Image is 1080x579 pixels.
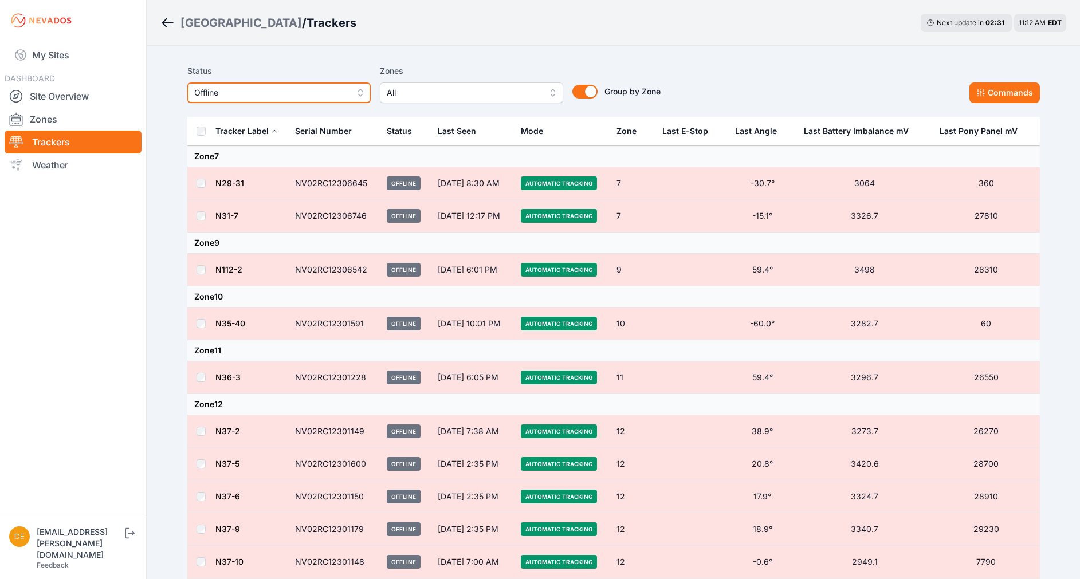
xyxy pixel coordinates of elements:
[431,415,514,448] td: [DATE] 7:38 AM
[380,64,563,78] label: Zones
[610,200,655,233] td: 7
[728,308,797,340] td: -60.0°
[215,265,242,274] a: N112-2
[616,125,637,137] div: Zone
[797,415,933,448] td: 3273.7
[616,117,646,145] button: Zone
[387,522,421,536] span: Offline
[215,178,244,188] a: N29-31
[215,491,240,501] a: N37-6
[9,11,73,30] img: Nevados
[387,209,421,223] span: Offline
[295,125,352,137] div: Serial Number
[728,480,797,513] td: 17.9°
[37,526,123,561] div: [EMAIL_ADDRESS][PERSON_NAME][DOMAIN_NAME]
[610,167,655,200] td: 7
[610,546,655,578] td: 12
[521,371,597,384] span: Automatic Tracking
[431,308,514,340] td: [DATE] 10:01 PM
[1048,18,1062,27] span: EDT
[521,555,597,569] span: Automatic Tracking
[797,448,933,480] td: 3420.6
[933,415,1040,448] td: 26270
[431,480,514,513] td: [DATE] 2:35 PM
[933,167,1040,200] td: 360
[610,415,655,448] td: 12
[940,117,1027,145] button: Last Pony Panel mV
[288,308,380,340] td: NV02RC12301591
[521,117,552,145] button: Mode
[187,394,1040,415] td: Zone 12
[728,254,797,286] td: 59.4°
[302,15,307,31] span: /
[728,415,797,448] td: 38.9°
[187,64,371,78] label: Status
[5,41,142,69] a: My Sites
[387,317,421,330] span: Offline
[735,125,777,137] div: Last Angle
[728,200,797,233] td: -15.1°
[215,211,238,220] a: N31-7
[215,117,278,145] button: Tracker Label
[933,254,1040,286] td: 28310
[387,176,421,190] span: Offline
[797,361,933,394] td: 3296.7
[521,263,597,277] span: Automatic Tracking
[387,555,421,569] span: Offline
[728,167,797,200] td: -30.7°
[985,18,1006,27] div: 02 : 31
[933,308,1040,340] td: 60
[215,557,244,566] a: N37-10
[610,513,655,546] td: 12
[288,546,380,578] td: NV02RC12301148
[288,513,380,546] td: NV02RC12301179
[387,424,421,438] span: Offline
[5,153,142,176] a: Weather
[5,131,142,153] a: Trackers
[1019,18,1046,27] span: 11:12 AM
[521,209,597,223] span: Automatic Tracking
[933,200,1040,233] td: 27810
[521,317,597,330] span: Automatic Tracking
[160,8,356,38] nav: Breadcrumb
[37,561,69,569] a: Feedback
[797,480,933,513] td: 3324.7
[431,513,514,546] td: [DATE] 2:35 PM
[940,125,1018,137] div: Last Pony Panel mV
[431,167,514,200] td: [DATE] 8:30 AM
[797,546,933,578] td: 2949.1
[969,82,1040,103] button: Commands
[215,426,240,436] a: N37-2
[288,480,380,513] td: NV02RC12301150
[431,546,514,578] td: [DATE] 7:00 AM
[937,18,984,27] span: Next update in
[610,254,655,286] td: 9
[431,448,514,480] td: [DATE] 2:35 PM
[387,371,421,384] span: Offline
[933,513,1040,546] td: 29230
[610,480,655,513] td: 12
[387,490,421,503] span: Offline
[735,117,786,145] button: Last Angle
[521,424,597,438] span: Automatic Tracking
[215,459,239,468] a: N37-5
[307,15,356,31] h3: Trackers
[180,15,302,31] div: [GEOGRAPHIC_DATA]
[933,361,1040,394] td: 26550
[5,85,142,108] a: Site Overview
[215,524,240,534] a: N37-9
[387,125,412,137] div: Status
[521,490,597,503] span: Automatic Tracking
[804,117,918,145] button: Last Battery Imbalance mV
[187,340,1040,361] td: Zone 11
[215,318,245,328] a: N35-40
[288,254,380,286] td: NV02RC12306542
[431,200,514,233] td: [DATE] 12:17 PM
[9,526,30,547] img: devin.martin@nevados.solar
[797,200,933,233] td: 3326.7
[604,86,661,96] span: Group by Zone
[521,457,597,471] span: Automatic Tracking
[728,448,797,480] td: 20.8°
[797,254,933,286] td: 3498
[194,86,348,100] span: Offline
